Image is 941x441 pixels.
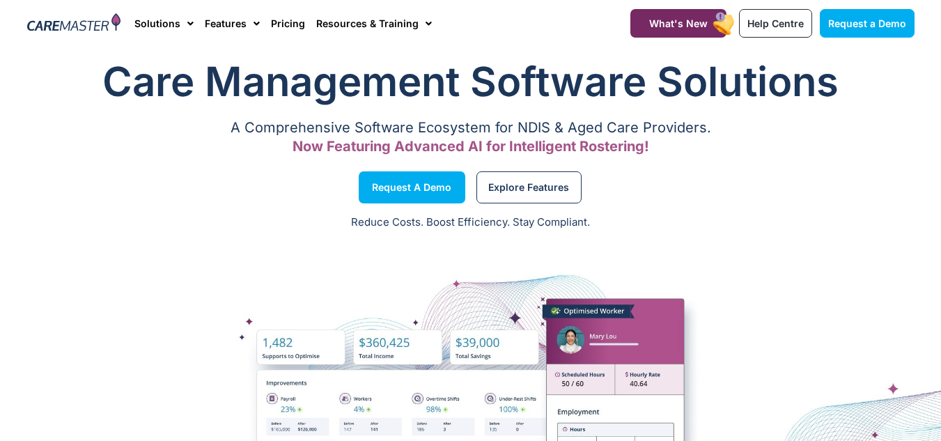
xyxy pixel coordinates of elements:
[488,184,569,191] span: Explore Features
[747,17,804,29] span: Help Centre
[820,9,915,38] a: Request a Demo
[630,9,726,38] a: What's New
[27,54,915,109] h1: Care Management Software Solutions
[476,171,582,203] a: Explore Features
[739,9,812,38] a: Help Centre
[359,171,465,203] a: Request a Demo
[27,13,121,34] img: CareMaster Logo
[293,138,649,155] span: Now Featuring Advanced AI for Intelligent Rostering!
[27,123,915,132] p: A Comprehensive Software Ecosystem for NDIS & Aged Care Providers.
[372,184,451,191] span: Request a Demo
[8,215,933,231] p: Reduce Costs. Boost Efficiency. Stay Compliant.
[649,17,708,29] span: What's New
[828,17,906,29] span: Request a Demo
